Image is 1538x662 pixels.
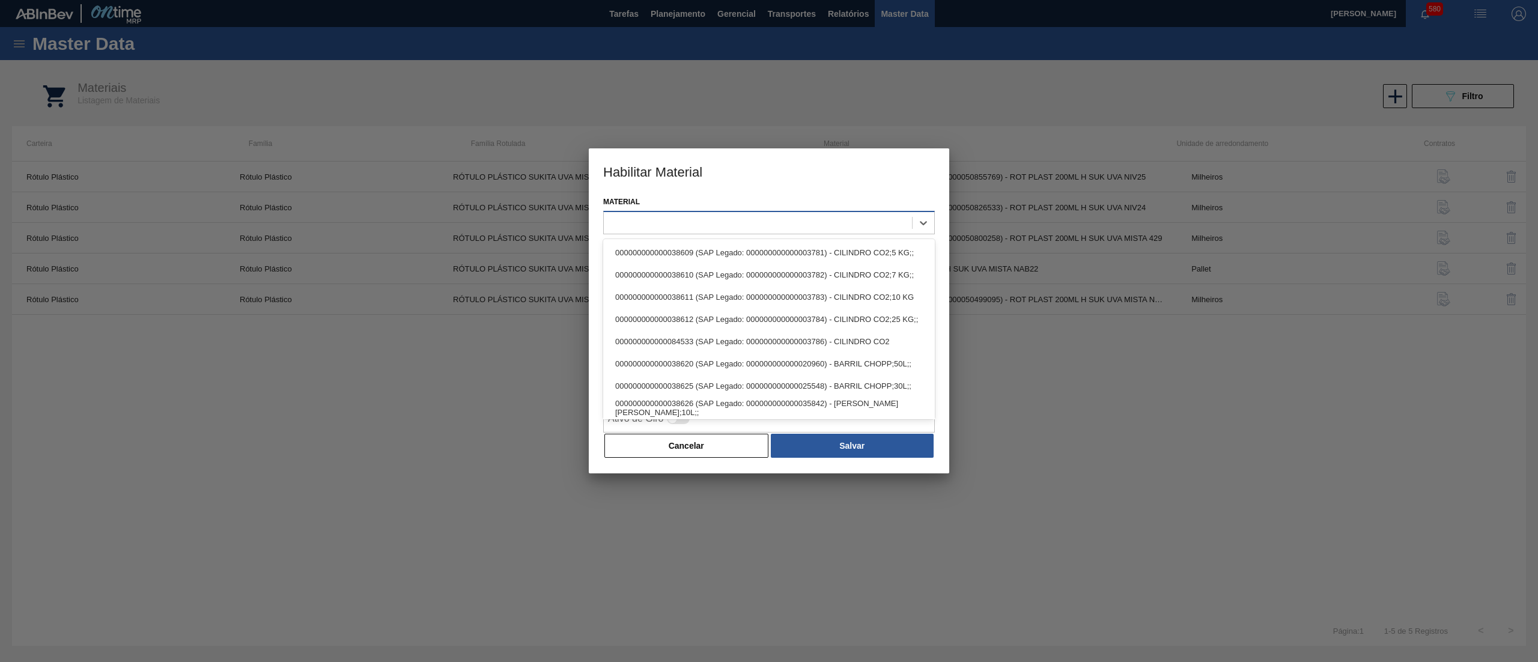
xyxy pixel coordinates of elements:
[603,375,935,397] div: 000000000000038625 (SAP Legado: 000000000000025548) - BARRIL CHOPP;30L;;
[603,241,935,264] div: 000000000000038609 (SAP Legado: 000000000000003781) - CILINDRO CO2;5 KG;;
[603,397,935,419] div: 000000000000038626 (SAP Legado: 000000000000035842) - [PERSON_NAME] [PERSON_NAME];10L;;
[604,434,768,458] button: Cancelar
[603,264,935,286] div: 000000000000038610 (SAP Legado: 000000000000003782) - CILINDRO CO2;7 KG;;
[603,238,640,247] label: Carteira
[603,198,640,206] label: Material
[603,353,935,375] div: 000000000000038620 (SAP Legado: 000000000000020960) - BARRIL CHOPP;50L;;
[608,413,663,424] label: Ativo de Giro
[771,434,934,458] button: Salvar
[603,286,935,308] div: 000000000000038611 (SAP Legado: 000000000000003783) - CILINDRO CO2;10 KG
[589,148,949,194] h3: Habilitar Material
[603,330,935,353] div: 000000000000084533 (SAP Legado: 000000000000003786) - CILINDRO CO2
[603,308,935,330] div: 000000000000038612 (SAP Legado: 000000000000003784) - CILINDRO CO2;25 KG;;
